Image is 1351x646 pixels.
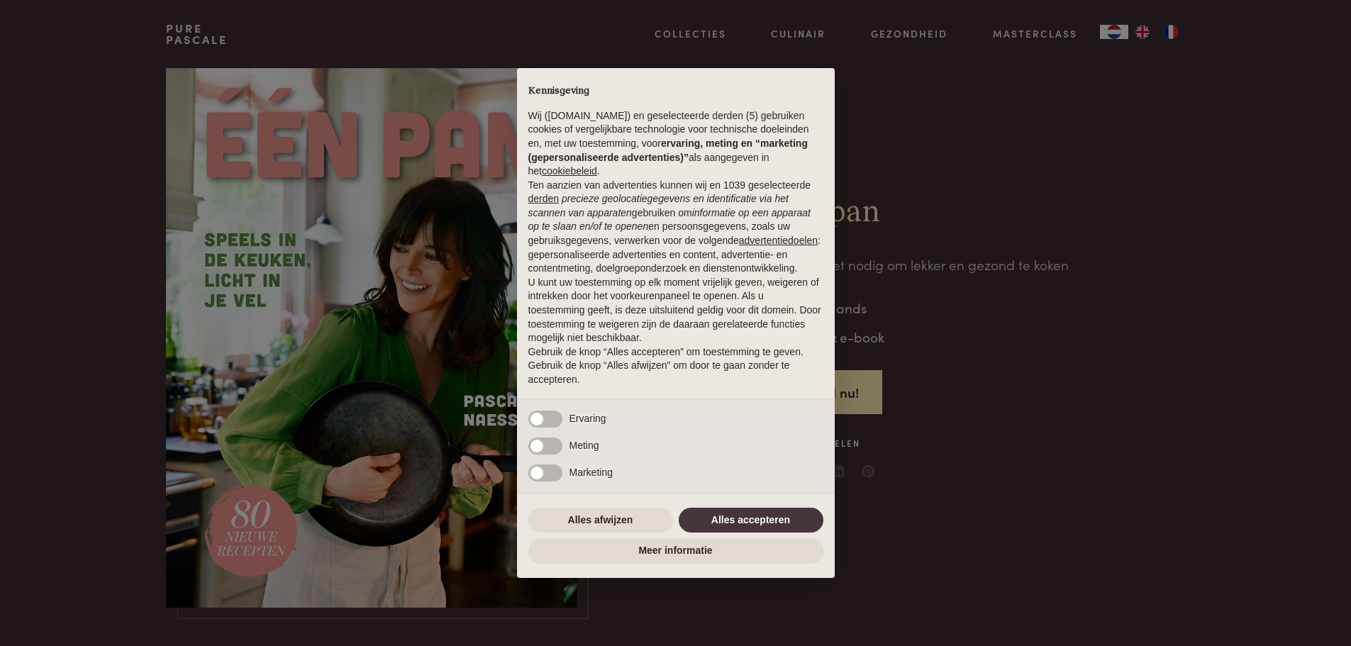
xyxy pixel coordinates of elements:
[528,207,811,233] em: informatie op een apparaat op te slaan en/of te openen
[528,538,823,564] button: Meer informatie
[569,440,599,451] span: Meting
[569,413,606,424] span: Ervaring
[739,234,818,248] button: advertentiedoelen
[679,508,823,533] button: Alles accepteren
[528,345,823,387] p: Gebruik de knop “Alles accepteren” om toestemming te geven. Gebruik de knop “Alles afwijzen” om d...
[542,165,597,177] a: cookiebeleid
[528,508,673,533] button: Alles afwijzen
[528,192,560,206] button: derden
[528,109,823,179] p: Wij ([DOMAIN_NAME]) en geselecteerde derden (5) gebruiken cookies of vergelijkbare technologie vo...
[528,138,808,163] strong: ervaring, meting en “marketing (gepersonaliseerde advertenties)”
[569,467,613,478] span: Marketing
[528,193,789,218] em: precieze geolocatiegegevens en identificatie via het scannen van apparaten
[528,85,823,98] h2: Kennisgeving
[528,179,823,276] p: Ten aanzien van advertenties kunnen wij en 1039 geselecteerde gebruiken om en persoonsgegevens, z...
[528,276,823,345] p: U kunt uw toestemming op elk moment vrijelijk geven, weigeren of intrekken door het voorkeurenpan...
